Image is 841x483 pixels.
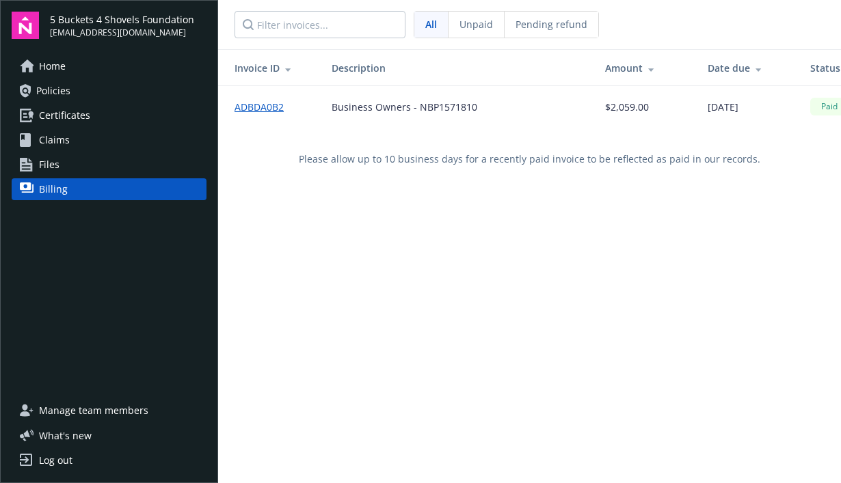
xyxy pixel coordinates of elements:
a: Policies [12,80,206,102]
span: Unpaid [459,17,493,31]
span: Certificates [39,105,90,126]
div: Invoice ID [235,61,310,75]
span: Files [39,154,59,176]
div: Description [332,61,583,75]
span: Manage team members [39,400,148,422]
span: What ' s new [39,428,92,443]
span: $2,059.00 [605,100,649,114]
div: Business Owners - NBP1571810 [332,100,477,114]
div: Date due [708,61,788,75]
span: Home [39,55,66,77]
div: Log out [39,450,72,471]
button: What's new [12,428,114,443]
a: ADBDA0B2 [235,100,295,114]
img: navigator-logo.svg [12,12,39,39]
div: Please allow up to 10 business days for a recently paid invoice to be reflected as paid in our re... [218,127,841,191]
div: Amount [605,61,686,75]
span: Policies [36,80,70,102]
span: [EMAIL_ADDRESS][DOMAIN_NAME] [50,27,194,39]
a: Claims [12,129,206,151]
input: Filter invoices... [235,11,405,38]
a: Certificates [12,105,206,126]
span: Billing [39,178,68,200]
span: All [425,17,437,31]
a: Billing [12,178,206,200]
span: [DATE] [708,100,738,114]
a: Files [12,154,206,176]
span: Claims [39,129,70,151]
button: 5 Buckets 4 Shovels Foundation[EMAIL_ADDRESS][DOMAIN_NAME] [50,12,206,39]
a: Manage team members [12,400,206,422]
span: Pending refund [516,17,587,31]
a: Home [12,55,206,77]
span: 5 Buckets 4 Shovels Foundation [50,12,194,27]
